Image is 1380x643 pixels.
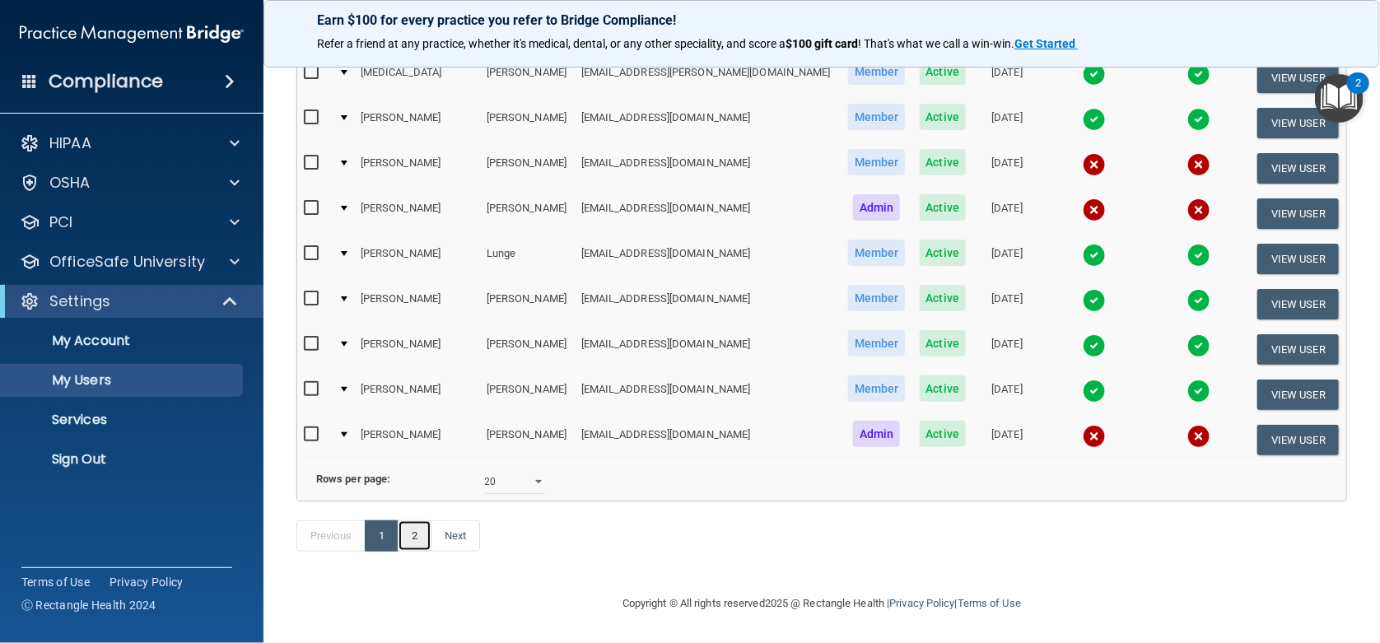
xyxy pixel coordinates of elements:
[973,100,1042,146] td: [DATE]
[296,520,366,552] a: Previous
[480,100,575,146] td: [PERSON_NAME]
[920,375,967,402] span: Active
[480,327,575,372] td: [PERSON_NAME]
[1187,244,1210,267] img: tick.e7d51cea.svg
[920,194,967,221] span: Active
[1257,244,1339,274] button: View User
[858,37,1014,50] span: ! That's what we call a win-win.
[110,574,184,590] a: Privacy Policy
[1083,198,1106,221] img: cross.ca9f0e7f.svg
[480,55,575,100] td: [PERSON_NAME]
[1315,74,1364,123] button: Open Resource Center, 2 new notifications
[11,333,235,349] p: My Account
[521,577,1122,630] div: Copyright © All rights reserved 2025 @ Rectangle Health | |
[480,282,575,327] td: [PERSON_NAME]
[480,191,575,236] td: [PERSON_NAME]
[11,412,235,428] p: Services
[1187,108,1210,131] img: tick.e7d51cea.svg
[1257,380,1339,410] button: View User
[920,330,967,356] span: Active
[848,240,906,266] span: Member
[920,240,967,266] span: Active
[1083,63,1106,86] img: tick.e7d51cea.svg
[49,252,205,272] p: OfficeSafe University
[973,236,1042,282] td: [DATE]
[575,282,842,327] td: [EMAIL_ADDRESS][DOMAIN_NAME]
[1083,380,1106,403] img: tick.e7d51cea.svg
[920,149,967,175] span: Active
[973,146,1042,191] td: [DATE]
[973,327,1042,372] td: [DATE]
[848,330,906,356] span: Member
[354,327,480,372] td: [PERSON_NAME]
[575,236,842,282] td: [EMAIL_ADDRESS][DOMAIN_NAME]
[480,146,575,191] td: [PERSON_NAME]
[20,173,240,193] a: OSHA
[889,597,954,609] a: Privacy Policy
[1014,37,1075,50] strong: Get Started
[316,473,390,485] b: Rows per page:
[973,282,1042,327] td: [DATE]
[49,70,163,93] h4: Compliance
[920,285,967,311] span: Active
[480,236,575,282] td: Lunge
[317,12,1326,28] p: Earn $100 for every practice you refer to Bridge Compliance!
[11,451,235,468] p: Sign Out
[1257,425,1339,455] button: View User
[575,100,842,146] td: [EMAIL_ADDRESS][DOMAIN_NAME]
[21,574,90,590] a: Terms of Use
[21,597,156,613] span: Ⓒ Rectangle Health 2024
[920,104,967,130] span: Active
[20,133,240,153] a: HIPAA
[317,37,786,50] span: Refer a friend at any practice, whether it's medical, dental, or any other speciality, and score a
[49,212,72,232] p: PCI
[848,104,906,130] span: Member
[1257,63,1339,93] button: View User
[848,285,906,311] span: Member
[354,100,480,146] td: [PERSON_NAME]
[575,372,842,417] td: [EMAIL_ADDRESS][DOMAIN_NAME]
[354,372,480,417] td: [PERSON_NAME]
[853,194,901,221] span: Admin
[354,282,480,327] td: [PERSON_NAME]
[1257,289,1339,319] button: View User
[973,55,1042,100] td: [DATE]
[1083,244,1106,267] img: tick.e7d51cea.svg
[1187,289,1210,312] img: tick.e7d51cea.svg
[1257,198,1339,229] button: View User
[575,327,842,372] td: [EMAIL_ADDRESS][DOMAIN_NAME]
[398,520,431,552] a: 2
[575,146,842,191] td: [EMAIL_ADDRESS][DOMAIN_NAME]
[480,372,575,417] td: [PERSON_NAME]
[20,291,239,311] a: Settings
[1083,334,1106,357] img: tick.e7d51cea.svg
[1257,153,1339,184] button: View User
[354,146,480,191] td: [PERSON_NAME]
[1187,380,1210,403] img: tick.e7d51cea.svg
[1187,334,1210,357] img: tick.e7d51cea.svg
[1083,153,1106,176] img: cross.ca9f0e7f.svg
[11,372,235,389] p: My Users
[20,17,244,50] img: PMB logo
[575,191,842,236] td: [EMAIL_ADDRESS][DOMAIN_NAME]
[848,58,906,85] span: Member
[1187,198,1210,221] img: cross.ca9f0e7f.svg
[1083,108,1106,131] img: tick.e7d51cea.svg
[958,597,1021,609] a: Terms of Use
[354,236,480,282] td: [PERSON_NAME]
[575,417,842,462] td: [EMAIL_ADDRESS][DOMAIN_NAME]
[20,212,240,232] a: PCI
[848,375,906,402] span: Member
[1257,334,1339,365] button: View User
[1014,37,1078,50] a: Get Started
[1187,63,1210,86] img: tick.e7d51cea.svg
[853,421,901,447] span: Admin
[920,58,967,85] span: Active
[973,372,1042,417] td: [DATE]
[1355,83,1361,105] div: 2
[431,520,480,552] a: Next
[575,55,842,100] td: [EMAIL_ADDRESS][PERSON_NAME][DOMAIN_NAME]
[1083,289,1106,312] img: tick.e7d51cea.svg
[1187,425,1210,448] img: cross.ca9f0e7f.svg
[354,55,480,100] td: [MEDICAL_DATA]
